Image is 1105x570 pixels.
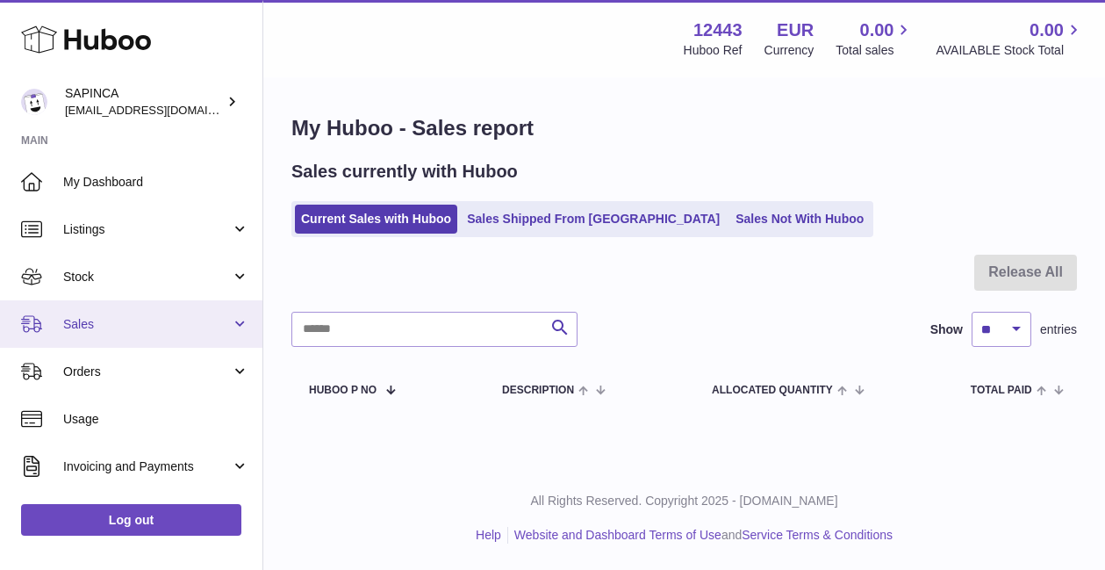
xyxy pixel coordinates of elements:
label: Show [930,321,963,338]
a: Sales Shipped From [GEOGRAPHIC_DATA] [461,205,726,234]
span: Orders [63,364,231,380]
span: Invoicing and Payments [63,458,231,475]
span: Stock [63,269,231,285]
span: Sales [63,316,231,333]
span: entries [1040,321,1077,338]
a: Current Sales with Huboo [295,205,457,234]
span: 0.00 [1030,18,1064,42]
h2: Sales currently with Huboo [291,160,518,184]
a: Log out [21,504,241,536]
a: Service Terms & Conditions [742,528,893,542]
a: Website and Dashboard Terms of Use [514,528,721,542]
span: [EMAIL_ADDRESS][DOMAIN_NAME] [65,103,258,117]
h1: My Huboo - Sales report [291,114,1077,142]
li: and [508,527,893,544]
p: All Rights Reserved. Copyright 2025 - [DOMAIN_NAME] [277,493,1091,509]
strong: 12443 [693,18,743,42]
span: My Dashboard [63,174,249,191]
span: ALLOCATED Quantity [712,385,833,396]
span: Listings [63,221,231,238]
span: Total paid [971,385,1032,396]
img: info@sapinca.com [21,89,47,115]
div: Huboo Ref [684,42,743,59]
div: SAPINCA [65,85,223,119]
span: 0.00 [860,18,894,42]
span: Huboo P no [309,385,377,396]
span: Total sales [836,42,914,59]
span: Description [502,385,574,396]
div: Currency [764,42,814,59]
a: Sales Not With Huboo [729,205,870,234]
a: Help [476,528,501,542]
a: 0.00 Total sales [836,18,914,59]
span: Usage [63,411,249,428]
span: AVAILABLE Stock Total [936,42,1084,59]
strong: EUR [777,18,814,42]
a: 0.00 AVAILABLE Stock Total [936,18,1084,59]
